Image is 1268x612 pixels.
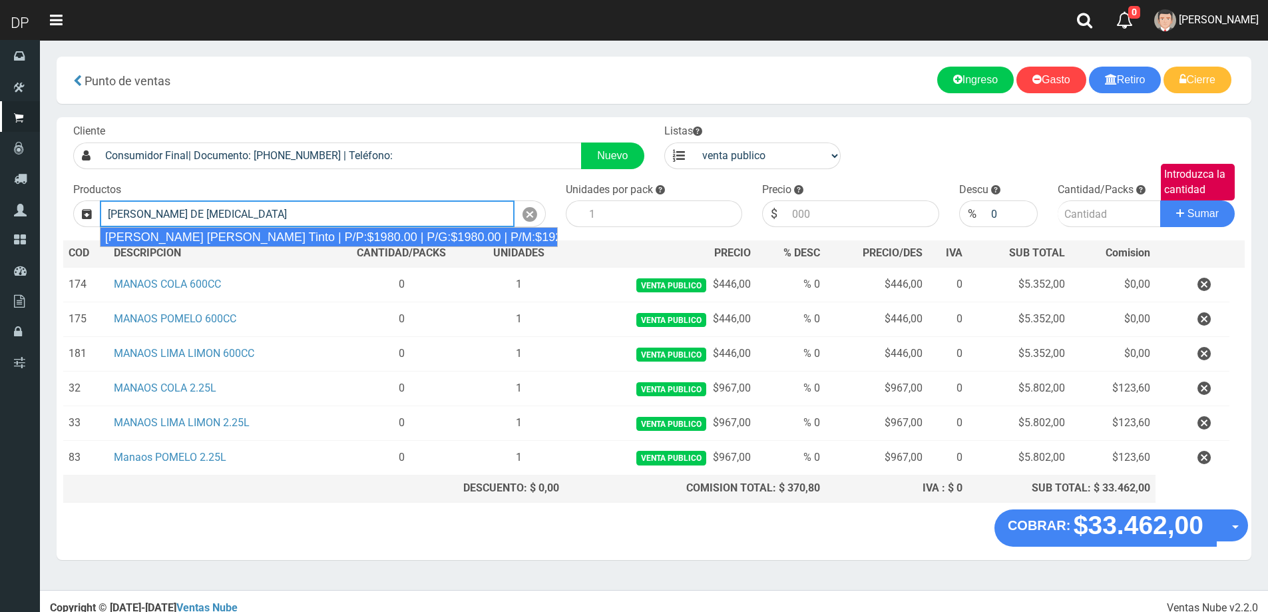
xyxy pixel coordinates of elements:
[756,372,825,406] td: % 0
[984,200,1038,227] input: 000
[564,441,757,475] td: $967,00
[114,312,236,325] a: MANAOS POMELO 600CC
[968,302,1070,337] td: $5.352,00
[825,302,928,337] td: $446,00
[1106,246,1150,261] span: Comision
[1179,13,1259,26] span: [PERSON_NAME]
[1070,337,1156,372] td: $0,00
[831,481,962,496] div: IVA : $ 0
[959,182,988,198] label: Descu
[564,406,757,441] td: $967,00
[85,74,170,88] span: Punto de ventas
[133,246,181,259] span: CRIPCION
[63,240,108,267] th: COD
[564,337,757,372] td: $446,00
[1070,267,1156,302] td: $0,00
[1008,518,1070,533] strong: COBRAR:
[968,372,1070,406] td: $5.802,00
[928,337,968,372] td: 0
[756,302,825,337] td: % 0
[100,227,558,247] div: [PERSON_NAME] [PERSON_NAME] Tinto | P/P:$1980.00 | P/G:$1980.00 | P/M:$1920.00 | Stock:-11540
[664,124,702,139] label: Listas
[756,267,825,302] td: % 0
[564,372,757,406] td: $967,00
[785,200,939,227] input: 000
[825,406,928,441] td: $967,00
[756,406,825,441] td: % 0
[1163,67,1231,93] a: Cierre
[825,267,928,302] td: $446,00
[1187,208,1219,219] span: Sumar
[636,313,706,327] span: venta publico
[334,481,559,496] div: DESCUENTO: $ 0,00
[1161,164,1235,201] label: Introduzca la cantidad
[474,302,564,337] td: 1
[114,416,250,429] a: MANAOS LIMA LIMON 2.25L
[1160,200,1235,227] button: Sumar
[636,417,706,431] span: venta publico
[73,124,105,139] label: Cliente
[566,182,653,198] label: Unidades por pack
[1128,6,1140,19] span: 0
[968,406,1070,441] td: $5.802,00
[63,302,108,337] td: 175
[114,347,254,360] a: MANAOS LIMA LIMON 600CC
[100,200,515,227] input: Introduzca el nombre del producto
[1070,441,1156,475] td: $123,60
[474,337,564,372] td: 1
[474,372,564,406] td: 1
[928,302,968,337] td: 0
[636,278,706,292] span: venta publico
[474,267,564,302] td: 1
[928,406,968,441] td: 0
[1070,372,1156,406] td: $123,60
[114,382,216,394] a: MANAOS COLA 2.25L
[994,509,1217,547] button: COBRAR: $33.462,00
[636,451,706,465] span: venta publico
[756,441,825,475] td: % 0
[1070,302,1156,337] td: $0,00
[825,337,928,372] td: $446,00
[73,182,121,198] label: Productos
[636,382,706,396] span: venta publico
[63,441,108,475] td: 83
[474,240,564,267] th: UNIDADES
[825,372,928,406] td: $967,00
[1016,67,1086,93] a: Gasto
[928,372,968,406] td: 0
[63,337,108,372] td: 181
[63,406,108,441] td: 33
[329,302,474,337] td: 0
[1009,246,1065,261] span: SUB TOTAL
[329,372,474,406] td: 0
[928,267,968,302] td: 0
[99,143,582,169] input: Consumidor Final
[474,441,564,475] td: 1
[564,267,757,302] td: $446,00
[1058,200,1161,227] input: Cantidad
[783,246,820,259] span: % DESC
[1058,182,1134,198] label: Cantidad/Packs
[474,406,564,441] td: 1
[63,372,108,406] td: 32
[937,67,1014,93] a: Ingreso
[329,441,474,475] td: 0
[114,278,221,290] a: MANAOS COLA 600CC
[756,337,825,372] td: % 0
[946,246,962,259] span: IVA
[714,246,751,261] span: PRECIO
[968,337,1070,372] td: $5.352,00
[636,348,706,362] span: venta publico
[1089,67,1162,93] a: Retiro
[968,441,1070,475] td: $5.802,00
[329,267,474,302] td: 0
[762,182,791,198] label: Precio
[582,200,743,227] input: 1
[570,481,820,496] div: COMISION TOTAL: $ 370,80
[928,441,968,475] td: 0
[959,200,984,227] div: %
[564,302,757,337] td: $446,00
[1070,406,1156,441] td: $123,60
[968,267,1070,302] td: $5.352,00
[114,451,226,463] a: Manaos POMELO 2.25L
